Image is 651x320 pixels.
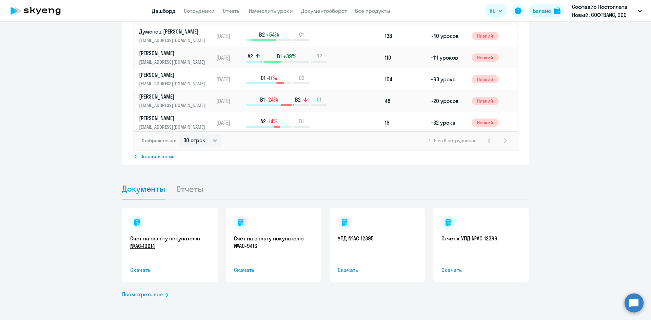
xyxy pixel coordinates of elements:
[472,119,499,127] span: Низкий
[428,90,469,112] td: ~20 уроков
[569,3,645,19] button: Софтвайс Постоплата Новый, СОФТВАЙС, ООО
[338,266,417,274] span: Скачать
[382,90,428,112] td: 48
[295,96,301,103] span: B2
[184,7,215,14] a: Сотрудники
[139,102,209,109] p: [EMAIL_ADDRESS][DOMAIN_NAME]
[472,97,499,105] span: Низкий
[472,32,499,40] span: Низкий
[139,123,209,131] p: [EMAIL_ADDRESS][DOMAIN_NAME]
[428,112,469,133] td: ~32 урока
[249,7,293,14] a: Начислить уроки
[355,7,390,14] a: Все продукты
[139,93,209,100] p: [PERSON_NAME]
[139,28,209,35] p: Думенец [PERSON_NAME]
[299,74,304,82] span: C2
[317,96,321,103] span: C1
[529,4,565,18] button: Балансbalance
[472,75,499,83] span: Низкий
[122,290,169,298] a: Посмотреть все
[214,47,245,68] td: [DATE]
[266,96,278,103] span: -24%
[139,49,213,66] a: [PERSON_NAME][EMAIL_ADDRESS][DOMAIN_NAME]
[139,37,209,44] p: [EMAIL_ADDRESS][DOMAIN_NAME]
[260,118,266,125] span: A2
[299,118,304,125] span: B1
[554,7,560,14] img: balance
[130,235,210,250] a: Счет на оплату покупателю №AC-10614
[139,114,209,122] p: [PERSON_NAME]
[248,52,253,60] span: A2
[533,7,551,15] div: Баланс
[316,52,322,60] span: B2
[382,68,428,90] td: 104
[428,25,469,47] td: ~40 уроков
[152,7,176,14] a: Дашборд
[234,266,313,274] span: Скачать
[139,71,209,79] p: [PERSON_NAME]
[261,74,265,82] span: C1
[441,266,521,274] span: Скачать
[277,52,282,60] span: B1
[490,7,496,15] span: RU
[299,31,304,38] span: C1
[139,28,213,44] a: Думенец [PERSON_NAME][EMAIL_ADDRESS][DOMAIN_NAME]
[428,68,469,90] td: ~63 урока
[214,112,245,133] td: [DATE]
[139,58,209,66] p: [EMAIL_ADDRESS][DOMAIN_NAME]
[139,49,209,57] p: [PERSON_NAME]
[382,112,428,133] td: 16
[140,153,175,159] span: Оставить отзыв
[139,71,213,87] a: [PERSON_NAME][EMAIL_ADDRESS][DOMAIN_NAME]
[260,96,265,103] span: B1
[338,235,417,242] a: УПД №AC-12395
[572,3,635,19] p: Софтвайс Постоплата Новый, СОФТВАЙС, ООО
[214,90,245,112] td: [DATE]
[267,118,278,125] span: -14%
[301,7,347,14] a: Документооборот
[382,47,428,68] td: 110
[382,25,428,47] td: 138
[429,137,477,144] span: 1 - 9 из 9 сотрудников
[234,235,313,250] a: Счет на оплату покупателю №AC-9416
[139,80,209,87] p: [EMAIL_ADDRESS][DOMAIN_NAME]
[139,114,213,131] a: [PERSON_NAME][EMAIL_ADDRESS][DOMAIN_NAME]
[223,7,241,14] a: Отчеты
[428,47,469,68] td: ~111 уроков
[214,25,245,47] td: [DATE]
[214,68,245,90] td: [DATE]
[441,235,521,242] a: Отчет к УПД №AC-12396
[267,74,277,82] span: -17%
[139,93,213,109] a: [PERSON_NAME][EMAIL_ADDRESS][DOMAIN_NAME]
[122,178,529,199] ul: Tabs
[485,4,507,18] button: RU
[283,52,296,60] span: +39%
[130,266,210,274] span: Скачать
[472,54,499,62] span: Низкий
[142,137,176,144] span: Отображать по:
[259,31,265,38] span: B2
[122,184,165,194] span: Документы
[266,31,279,38] span: +54%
